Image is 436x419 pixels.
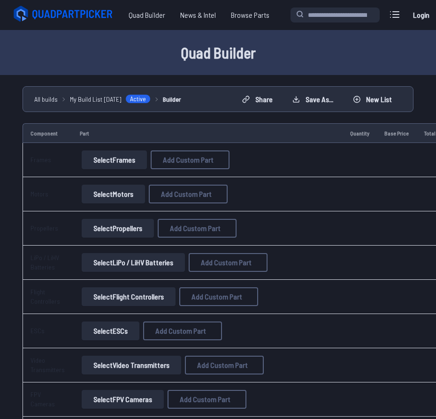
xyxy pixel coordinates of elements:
a: News & Intel [173,6,223,24]
h1: Quad Builder [11,41,425,64]
span: Add Custom Part [201,259,252,266]
a: Propellers [31,224,58,232]
span: Add Custom Part [191,293,242,300]
span: Add Custom Part [170,224,221,232]
a: Quad Builder [121,6,173,24]
button: Add Custom Part [179,287,258,306]
a: Login [410,6,432,24]
span: Active [125,94,151,104]
a: FPV Cameras [31,390,55,408]
a: My Build List [DATE]Active [70,94,151,104]
button: SelectFPV Cameras [82,390,164,409]
a: ESCs [31,327,45,335]
a: SelectPropellers [80,219,156,238]
a: SelectESCs [80,322,141,340]
button: SelectFrames [82,150,147,169]
a: All builds [34,94,58,104]
button: SelectFlight Controllers [82,287,176,306]
td: Component [23,123,72,143]
button: SelectVideo Transmitters [82,356,181,374]
span: Add Custom Part [155,327,206,335]
span: Add Custom Part [180,396,230,403]
button: Add Custom Part [168,390,246,409]
button: Add Custom Part [185,356,264,374]
a: SelectVideo Transmitters [80,356,183,374]
button: Save as... [284,92,341,107]
a: Builder [163,94,181,104]
button: Share [234,92,281,107]
button: Add Custom Part [189,253,268,272]
a: SelectMotors [80,185,147,203]
button: SelectESCs [82,322,139,340]
td: Base Price [377,123,416,143]
a: SelectFlight Controllers [80,287,177,306]
a: Motors [31,190,48,198]
a: Browse Parts [223,6,277,24]
span: My Build List [DATE] [70,94,122,104]
a: SelectFPV Cameras [80,390,166,409]
span: Add Custom Part [163,156,214,164]
a: SelectFrames [80,150,149,169]
button: SelectLiPo / LiHV Batteries [82,253,185,272]
a: Video Transmitters [31,356,65,374]
td: Part [72,123,343,143]
a: LiPo / LiHV Batteries [31,254,59,271]
span: Add Custom Part [197,361,248,369]
button: Add Custom Part [149,185,228,203]
td: Quantity [343,123,377,143]
a: Frames [31,156,51,164]
button: Add Custom Part [151,150,229,169]
button: SelectPropellers [82,219,154,238]
button: New List [345,92,400,107]
a: SelectLiPo / LiHV Batteries [80,253,187,272]
button: SelectMotors [82,185,145,203]
button: Add Custom Part [158,219,237,238]
span: Add Custom Part [161,190,212,198]
button: Add Custom Part [143,322,222,340]
a: Flight Controllers [31,288,60,305]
